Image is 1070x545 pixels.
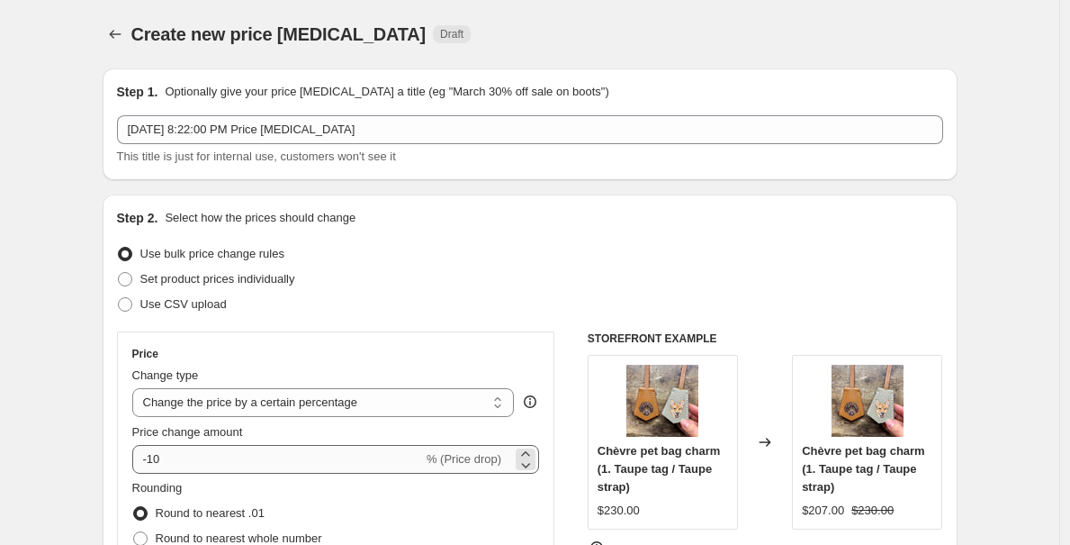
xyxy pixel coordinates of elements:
[802,444,925,494] span: Chèvre pet bag charm (1. Taupe tag / Taupe strap)
[598,502,640,520] div: $230.00
[132,347,158,361] h3: Price
[117,115,943,144] input: 30% off holiday sale
[140,272,295,286] span: Set product prices individually
[140,297,227,311] span: Use CSV upload
[588,332,943,346] h6: STOREFRONT EXAMPLE
[156,531,322,545] span: Round to nearest whole number
[427,452,501,466] span: % (Price drop)
[440,27,463,41] span: Draft
[598,444,721,494] span: Chèvre pet bag charm (1. Taupe tag / Taupe strap)
[117,150,396,163] span: This title is just for internal use, customers won't see it
[521,393,539,411] div: help
[117,83,158,101] h2: Step 1.
[851,502,894,520] strike: $230.00
[132,445,423,474] input: -15
[140,247,284,260] span: Use bulk price change rules
[832,365,904,437] img: IMG_8543_1209e5f2-4f54-4668-93ec-d218a0bbf3cb_80x.jpg
[165,83,608,101] p: Optionally give your price [MEDICAL_DATA] a title (eg "March 30% off sale on boots")
[132,481,183,495] span: Rounding
[117,209,158,227] h2: Step 2.
[802,502,844,520] div: $207.00
[103,22,128,47] button: Price change jobs
[626,365,698,437] img: IMG_8543_1209e5f2-4f54-4668-93ec-d218a0bbf3cb_80x.jpg
[132,425,243,439] span: Price change amount
[131,24,427,44] span: Create new price [MEDICAL_DATA]
[132,368,199,382] span: Change type
[156,506,265,520] span: Round to nearest .01
[165,209,355,227] p: Select how the prices should change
